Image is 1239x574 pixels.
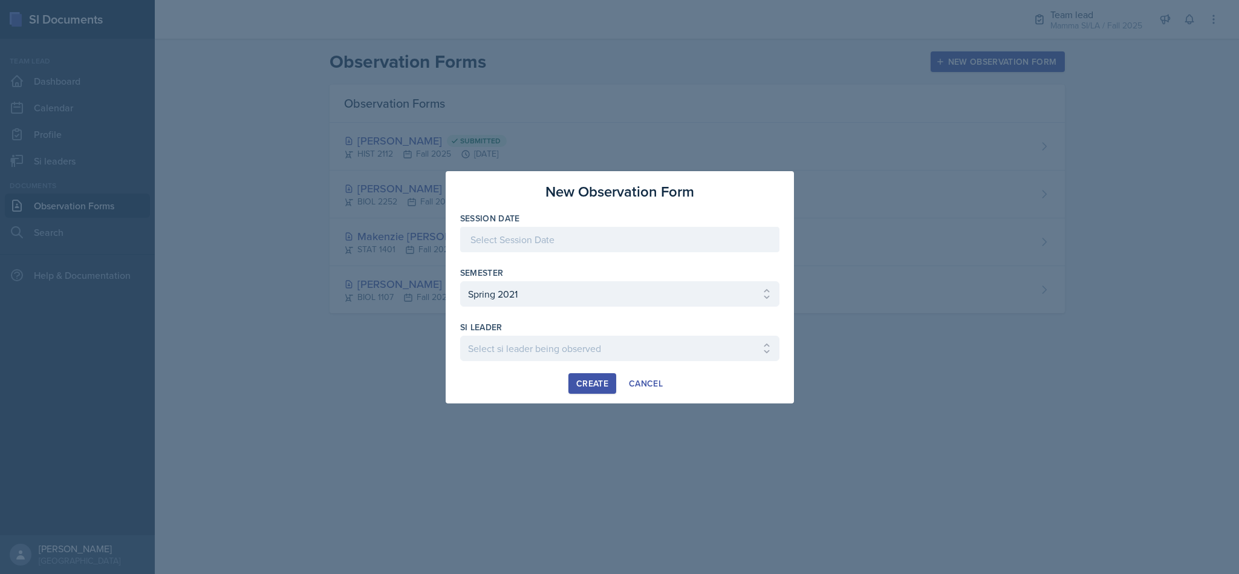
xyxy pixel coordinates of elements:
[576,379,608,388] div: Create
[568,373,616,394] button: Create
[460,212,520,224] label: Session Date
[545,181,694,203] h3: New Observation Form
[460,267,504,279] label: Semester
[460,321,502,333] label: si leader
[621,373,671,394] button: Cancel
[629,379,663,388] div: Cancel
